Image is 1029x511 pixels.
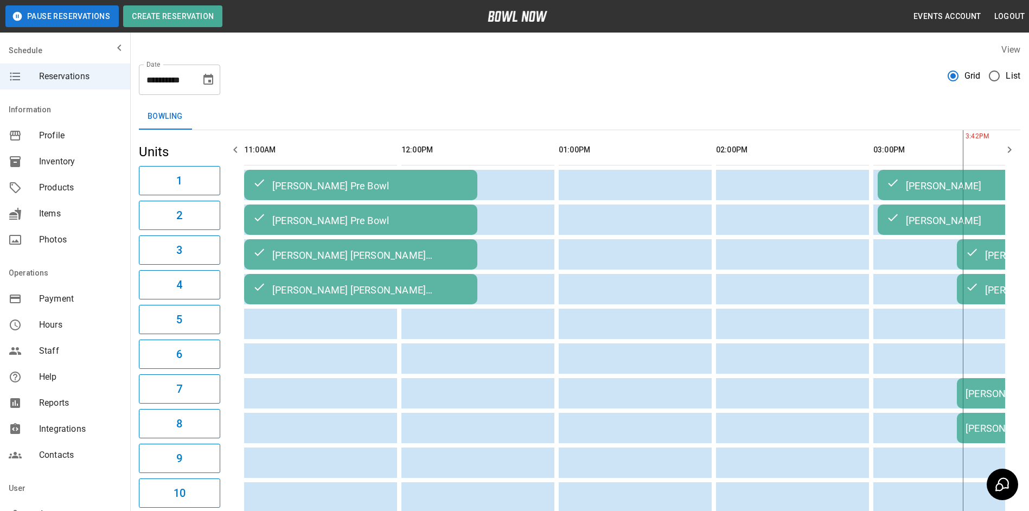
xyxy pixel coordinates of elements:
label: View [1001,44,1020,55]
h6: 10 [174,484,186,502]
button: Create Reservation [123,5,222,27]
div: [PERSON_NAME] [886,178,1023,191]
h6: 6 [176,346,182,363]
button: 4 [139,270,220,299]
button: 6 [139,340,220,369]
button: Pause Reservations [5,5,119,27]
button: Logout [990,7,1029,27]
div: [PERSON_NAME] [886,213,1023,226]
span: Inventory [39,155,122,168]
h6: 9 [176,450,182,467]
img: logo [488,11,547,22]
div: [PERSON_NAME] Pre Bowl [253,178,469,191]
div: inventory tabs [139,104,1020,130]
th: 12:00PM [401,135,554,165]
button: 1 [139,166,220,195]
button: 3 [139,235,220,265]
button: 8 [139,409,220,438]
span: Profile [39,129,122,142]
th: 02:00PM [716,135,869,165]
button: 9 [139,444,220,473]
button: Choose date, selected date is Oct 14, 2025 [197,69,219,91]
button: Events Account [909,7,986,27]
div: [PERSON_NAME] [PERSON_NAME] [PERSON_NAME] [253,248,469,261]
span: Reservations [39,70,122,83]
h6: 4 [176,276,182,293]
button: 5 [139,305,220,334]
th: 01:00PM [559,135,712,165]
h6: 1 [176,172,182,189]
button: 2 [139,201,220,230]
span: Grid [964,69,981,82]
th: 11:00AM [244,135,397,165]
button: 7 [139,374,220,404]
h6: 2 [176,207,182,224]
span: 3:42PM [963,131,966,142]
span: Items [39,207,122,220]
h6: 7 [176,380,182,398]
span: Photos [39,233,122,246]
div: [PERSON_NAME] Pre Bowl [253,213,469,226]
span: Help [39,371,122,384]
span: Staff [39,344,122,357]
h6: 3 [176,241,182,259]
span: Reports [39,397,122,410]
span: Products [39,181,122,194]
div: [PERSON_NAME] [PERSON_NAME] [PERSON_NAME] [253,283,469,296]
button: Bowling [139,104,191,130]
h6: 8 [176,415,182,432]
span: List [1006,69,1020,82]
span: Contacts [39,449,122,462]
span: Integrations [39,423,122,436]
button: 10 [139,478,220,508]
span: Payment [39,292,122,305]
span: Hours [39,318,122,331]
h5: Units [139,143,220,161]
h6: 5 [176,311,182,328]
